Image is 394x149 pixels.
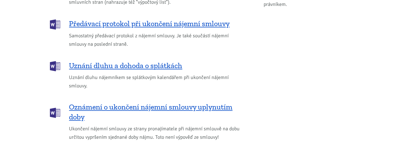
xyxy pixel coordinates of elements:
[50,19,60,30] img: DOCX (Word)
[50,108,60,118] img: DOCX (Word)
[69,125,243,142] span: Ukončení nájemní smlouvy ze strany pronajímatele při nájemní smlouvě na dobu určitou vypršením sj...
[50,102,243,122] a: Oznámení o ukončení nájemní smlouvy uplynutím doby
[69,32,243,49] span: Samostatný předávací protokol z nájemní smlouvy. Je také součástí nájemní smlouvy na poslední str...
[69,73,243,90] span: Uznání dluhu nájemníkem se splátkovým kalendářem při ukončení nájemní smlouvy.
[50,19,243,29] a: Předávací protokol při ukončení nájemní smlouvy
[50,60,243,71] a: Uznání dluhu a dohoda o splátkách
[69,61,182,71] span: Uznání dluhu a dohoda o splátkách
[50,61,60,71] img: DOCX (Word)
[69,19,230,29] span: Předávací protokol při ukončení nájemní smlouvy
[69,102,243,122] span: Oznámení o ukončení nájemní smlouvy uplynutím doby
